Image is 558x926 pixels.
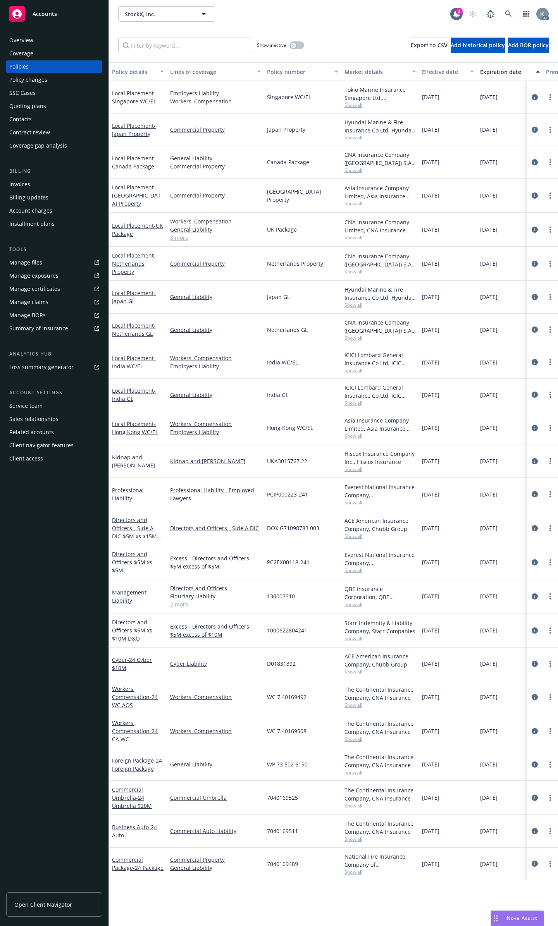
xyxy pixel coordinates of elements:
span: - $5M xs $10M D&O [112,627,152,642]
span: Add historical policy [451,41,505,49]
span: UK Package [267,225,297,234]
a: more [546,793,555,802]
span: Show all [344,601,416,608]
a: Business Auto [112,823,157,839]
div: Drag to move [491,911,501,926]
div: Analytics hub [6,350,102,358]
div: Overview [9,34,33,46]
a: Invoices [6,178,102,191]
span: [DATE] [422,259,439,268]
a: Workers' Compensation [170,354,261,362]
div: Sales relationships [9,413,59,425]
div: CNA Insurance Company ([GEOGRAPHIC_DATA]) S.A., CNA Insurance [344,151,416,167]
div: Tokio Marine Insurance Singapore Ltd, [GEOGRAPHIC_DATA] Marine America [344,86,416,102]
a: circleInformation [530,490,539,499]
span: - India WC/EL [112,354,156,370]
a: more [546,325,555,334]
div: Client access [9,452,43,465]
a: Commercial Package [112,856,164,871]
a: more [546,659,555,668]
input: Filter by keyword... [118,38,252,53]
a: Professional Liability - Employed Lawyers [170,486,261,502]
span: Export to CSV [411,41,448,49]
a: circleInformation [530,357,539,367]
a: circleInformation [530,259,539,268]
a: more [546,225,555,234]
span: Show all [344,302,416,308]
div: Summary of insurance [9,322,68,335]
span: - Singapore WC/EL [112,89,156,105]
button: Policy details [109,62,167,81]
button: Expiration date [477,62,543,81]
span: [DATE] [422,293,439,301]
a: circleInformation [530,626,539,635]
div: Loss summary generator [9,361,74,373]
a: Workers' Compensation [170,693,261,701]
a: Local Placement [112,387,156,402]
a: Policy changes [6,74,102,86]
div: ICICI Lombard General Insurance Co Ltd, ICIC Lombard [344,383,416,400]
div: Hyundai Marine & Fire Insurance Co Ltd, Hyundai Insurance [344,118,416,134]
div: Invoices [9,178,30,191]
span: Show all [344,367,416,374]
span: Show all [344,499,416,506]
span: Show all [344,668,416,675]
span: [DATE] [422,424,439,432]
span: - 24 Foreign Package [112,757,162,772]
a: Commercial Property [170,125,261,134]
a: General Liability [170,391,261,399]
a: circleInformation [530,859,539,868]
div: Billing [6,167,102,175]
div: Manage BORs [9,309,46,321]
a: circleInformation [530,125,539,134]
a: Commercial Property [170,259,261,268]
a: circleInformation [530,727,539,736]
div: Coverage gap analysis [9,139,67,152]
a: Summary of insurance [6,322,102,335]
span: Show all [344,533,416,539]
a: Local Placement [112,89,156,105]
img: photo [536,8,549,20]
a: Commercial Umbrella [170,794,261,802]
a: Manage files [6,256,102,269]
span: [DATE] [422,391,439,399]
span: [DATE] [480,293,498,301]
a: Cyber Liability [170,660,261,668]
span: Show all [344,433,416,439]
a: Kidnap and [PERSON_NAME] [112,454,155,469]
a: Local Placement [112,122,156,137]
span: [GEOGRAPHIC_DATA] Property [267,187,338,204]
span: [DATE] [422,93,439,101]
span: Netherlands GL [267,326,308,334]
span: Singapore WC/EL [267,93,311,101]
a: Local Placement [112,289,156,305]
a: Commercial Auto Liability [170,827,261,835]
div: ICICI Lombard General Insurance Co Ltd, ICIC Lombard [344,351,416,367]
a: circleInformation [530,292,539,302]
div: Asia Insurance Company Limited, Asia Insurance Company Limited [344,184,416,200]
button: Effective date [419,62,477,81]
a: Professional Liability [112,486,144,502]
div: Asia Insurance Company Limited, Asia Insurance Company Limited [344,416,416,433]
span: [DATE] [480,424,498,432]
a: Kidnap and [PERSON_NAME] [170,457,261,465]
a: Commercial Property [170,856,261,864]
a: Accounts [6,3,102,25]
span: [DATE] [480,158,498,166]
a: Directors and Officers [170,584,261,592]
a: General Liability [170,760,261,768]
div: Effective date [422,68,465,76]
div: Manage exposures [9,270,59,282]
span: India WC/EL [267,358,298,366]
div: Expiration date [480,68,531,76]
span: Show all [344,836,416,842]
a: Policies [6,60,102,73]
span: India GL [267,391,288,399]
a: Commercial Umbrella [112,786,152,809]
a: circleInformation [530,191,539,200]
span: - Hong Kong WC/EL [112,420,158,436]
a: Directors and Officers [112,550,152,574]
a: Manage certificates [6,283,102,295]
span: - [GEOGRAPHIC_DATA] Property [112,184,161,207]
a: Switch app [518,6,534,22]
